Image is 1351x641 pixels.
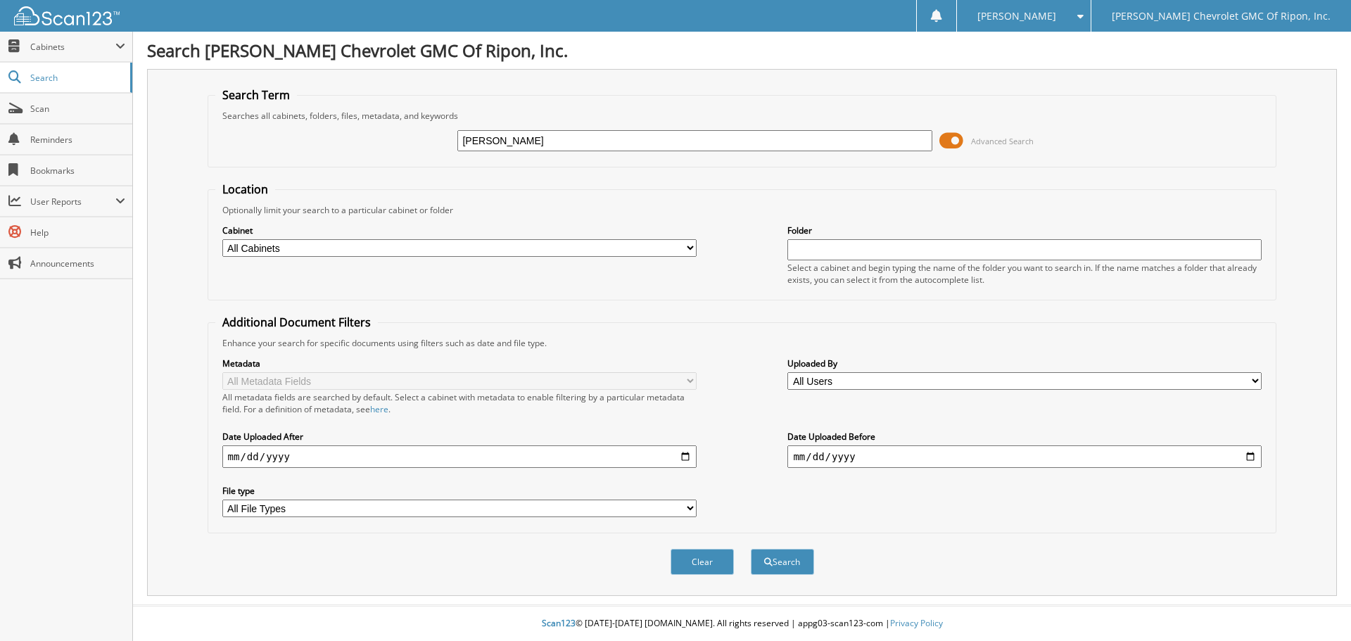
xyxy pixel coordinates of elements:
[215,204,1269,216] div: Optionally limit your search to a particular cabinet or folder
[14,6,120,25] img: scan123-logo-white.svg
[671,549,734,575] button: Clear
[890,617,943,629] a: Privacy Policy
[222,485,697,497] label: File type
[751,549,814,575] button: Search
[971,136,1034,146] span: Advanced Search
[787,224,1262,236] label: Folder
[215,87,297,103] legend: Search Term
[370,403,388,415] a: here
[542,617,576,629] span: Scan123
[787,357,1262,369] label: Uploaded By
[147,39,1337,62] h1: Search [PERSON_NAME] Chevrolet GMC Of Ripon, Inc.
[30,103,125,115] span: Scan
[30,227,125,239] span: Help
[215,110,1269,122] div: Searches all cabinets, folders, files, metadata, and keywords
[222,431,697,443] label: Date Uploaded After
[977,12,1056,20] span: [PERSON_NAME]
[30,196,115,208] span: User Reports
[30,258,125,269] span: Announcements
[215,182,275,197] legend: Location
[222,224,697,236] label: Cabinet
[30,72,123,84] span: Search
[30,41,115,53] span: Cabinets
[1281,573,1351,641] iframe: Chat Widget
[787,262,1262,286] div: Select a cabinet and begin typing the name of the folder you want to search in. If the name match...
[215,315,378,330] legend: Additional Document Filters
[222,445,697,468] input: start
[222,357,697,369] label: Metadata
[30,165,125,177] span: Bookmarks
[215,337,1269,349] div: Enhance your search for specific documents using filters such as date and file type.
[133,607,1351,641] div: © [DATE]-[DATE] [DOMAIN_NAME]. All rights reserved | appg03-scan123-com |
[787,445,1262,468] input: end
[30,134,125,146] span: Reminders
[787,431,1262,443] label: Date Uploaded Before
[222,391,697,415] div: All metadata fields are searched by default. Select a cabinet with metadata to enable filtering b...
[1112,12,1331,20] span: [PERSON_NAME] Chevrolet GMC Of Ripon, Inc.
